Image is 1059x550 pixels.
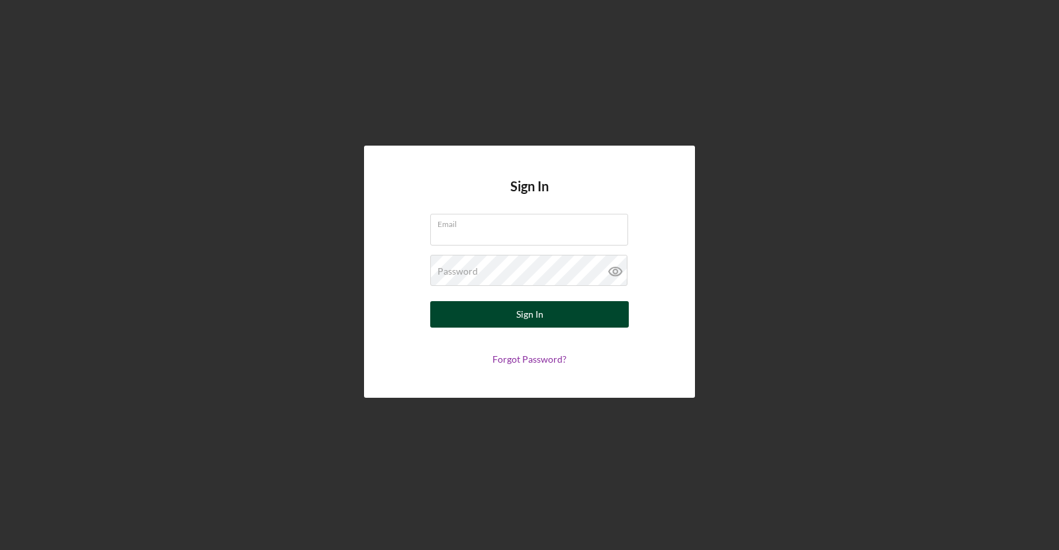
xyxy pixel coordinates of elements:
button: Sign In [430,301,629,328]
label: Email [437,214,628,229]
h4: Sign In [510,179,549,214]
div: Sign In [516,301,543,328]
label: Password [437,266,478,277]
a: Forgot Password? [492,353,567,365]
